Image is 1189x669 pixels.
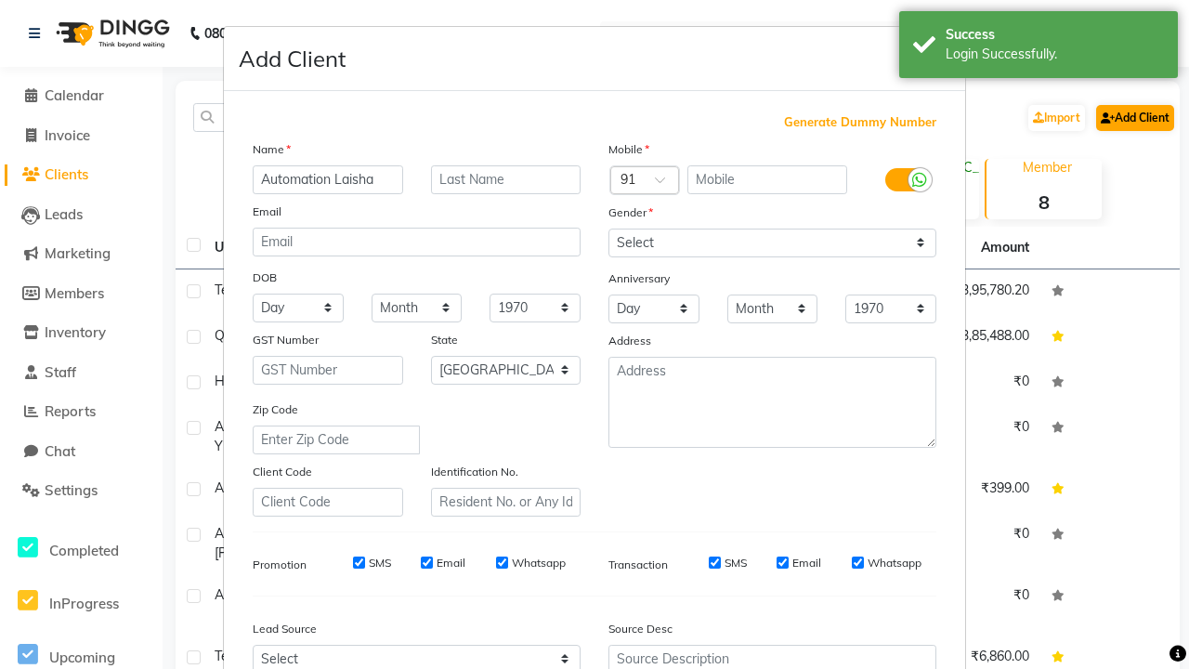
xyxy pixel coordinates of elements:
[253,269,277,286] label: DOB
[253,228,581,256] input: Email
[946,45,1164,64] div: Login Successfully.
[868,555,921,571] label: Whatsapp
[253,165,403,194] input: First Name
[792,555,821,571] label: Email
[253,203,281,220] label: Email
[608,204,653,221] label: Gender
[608,621,673,637] label: Source Desc
[431,488,581,517] input: Resident No. or Any Id
[253,426,420,454] input: Enter Zip Code
[431,165,581,194] input: Last Name
[608,270,670,287] label: Anniversary
[431,332,458,348] label: State
[253,464,312,480] label: Client Code
[431,464,518,480] label: Identification No.
[253,356,403,385] input: GST Number
[369,555,391,571] label: SMS
[608,333,651,349] label: Address
[437,555,465,571] label: Email
[253,488,403,517] input: Client Code
[687,165,848,194] input: Mobile
[253,557,307,573] label: Promotion
[946,25,1164,45] div: Success
[253,621,317,637] label: Lead Source
[784,113,936,132] span: Generate Dummy Number
[253,332,319,348] label: GST Number
[725,555,747,571] label: SMS
[253,401,298,418] label: Zip Code
[608,141,649,158] label: Mobile
[253,141,291,158] label: Name
[239,42,346,75] h4: Add Client
[608,557,668,573] label: Transaction
[512,555,566,571] label: Whatsapp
